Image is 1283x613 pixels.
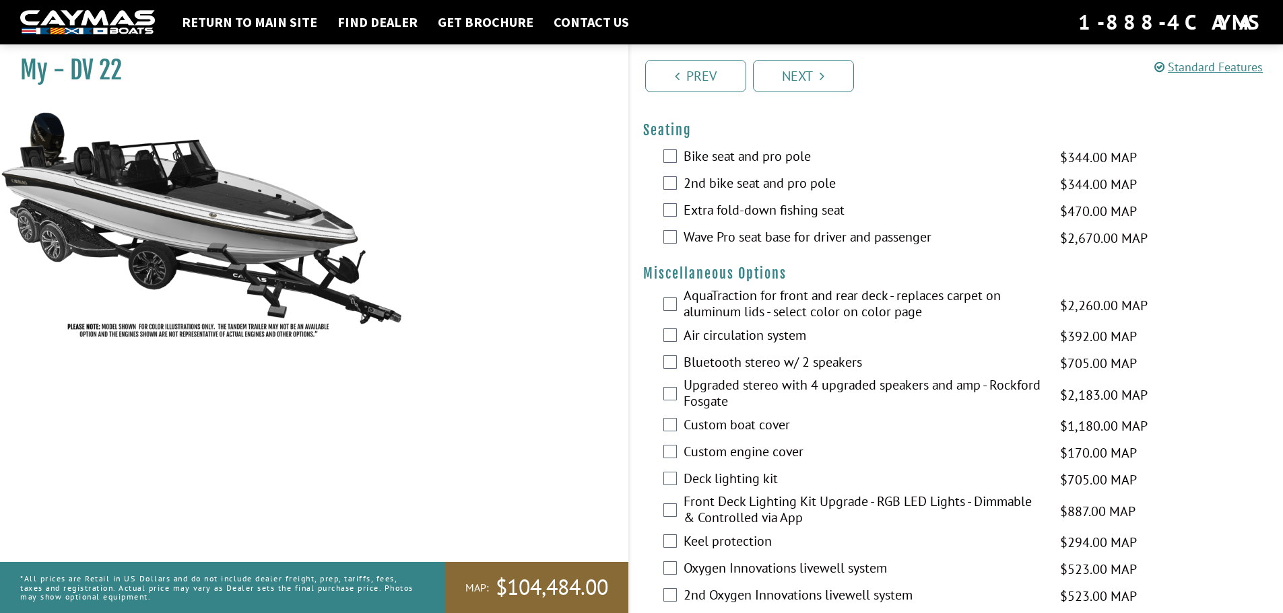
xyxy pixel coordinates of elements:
a: Get Brochure [431,13,540,31]
label: Deck lighting kit [684,470,1043,490]
span: $523.00 MAP [1060,586,1137,606]
span: $2,670.00 MAP [1060,228,1148,248]
span: $1,180.00 MAP [1060,416,1148,436]
label: Bluetooth stereo w/ 2 speakers [684,354,1043,373]
span: $170.00 MAP [1060,443,1137,463]
a: Return to main site [175,13,324,31]
label: Extra fold-down fishing seat [684,202,1043,221]
span: $523.00 MAP [1060,559,1137,579]
h4: Seating [643,122,1270,139]
span: $705.00 MAP [1060,470,1137,490]
div: 1-888-4CAYMAS [1078,7,1263,37]
a: Find Dealer [331,13,424,31]
span: $294.00 MAP [1060,532,1137,552]
span: $705.00 MAP [1060,353,1137,373]
label: Oxygen Innovations livewell system [684,560,1043,579]
label: Wave Pro seat base for driver and passenger [684,229,1043,248]
label: 2nd bike seat and pro pole [684,175,1043,194]
span: $887.00 MAP [1060,501,1136,521]
a: Prev [645,60,746,92]
h1: My - DV 22 [20,55,595,85]
img: white-logo-c9c8dbefe5ff5ceceb0f0178aa75bf4bb51f6bca0971e226c86eb53dfe498488.png [20,10,155,35]
label: AquaTraction for front and rear deck - replaces carpet on aluminum lids - select color on color page [684,287,1043,323]
h4: Miscellaneous Options [643,265,1270,282]
a: Next [753,60,854,92]
a: Contact Us [547,13,636,31]
label: Bike seat and pro pole [684,148,1043,168]
label: Custom boat cover [684,417,1043,436]
span: $344.00 MAP [1060,174,1137,194]
span: $470.00 MAP [1060,201,1137,221]
a: MAP:$104,484.00 [445,562,628,613]
label: Keel protection [684,533,1043,552]
p: *All prices are Retail in US Dollars and do not include dealer freight, prep, tariffs, fees, taxe... [20,567,415,608]
label: Upgraded stereo with 4 upgraded speakers and amp - Rockford Fosgate [684,377,1043,412]
label: Air circulation system [684,327,1043,347]
span: $2,260.00 MAP [1060,295,1148,316]
span: $392.00 MAP [1060,326,1137,347]
span: MAP: [465,581,489,595]
label: Front Deck Lighting Kit Upgrade - RGB LED Lights - Dimmable & Controlled via App [684,493,1043,529]
label: 2nd Oxygen Innovations livewell system [684,587,1043,606]
a: Standard Features [1154,59,1263,75]
span: $2,183.00 MAP [1060,385,1148,405]
span: $104,484.00 [496,573,608,602]
label: Custom engine cover [684,443,1043,463]
span: $344.00 MAP [1060,147,1137,168]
